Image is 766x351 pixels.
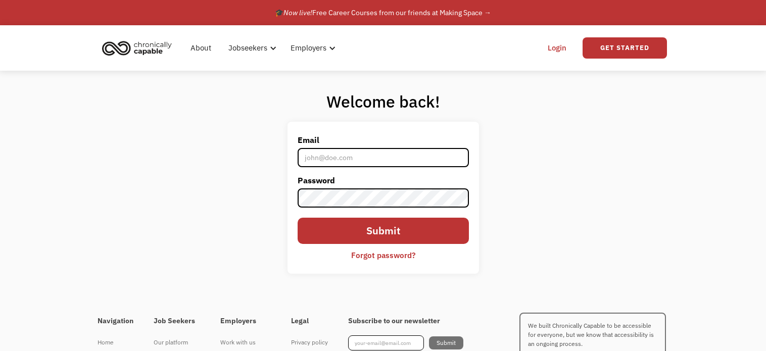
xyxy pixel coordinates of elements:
[298,172,469,188] label: Password
[298,132,469,264] form: Email Form 2
[98,335,133,349] a: Home
[98,317,133,326] h4: Navigation
[348,317,463,326] h4: Subscribe to our newsletter
[291,317,328,326] h4: Legal
[99,37,179,59] a: home
[344,246,423,264] a: Forgot password?
[291,335,328,349] a: Privacy policy
[351,249,415,261] div: Forgot password?
[298,218,469,244] input: Submit
[220,336,271,348] div: Work with us
[298,148,469,167] input: john@doe.com
[222,32,279,64] div: Jobseekers
[583,37,667,59] a: Get Started
[288,91,479,112] h1: Welcome back!
[542,32,572,64] a: Login
[228,42,267,54] div: Jobseekers
[348,335,463,350] form: Footer Newsletter
[220,317,271,326] h4: Employers
[154,317,200,326] h4: Job Seekers
[283,8,312,17] em: Now live!
[298,132,469,148] label: Email
[291,336,328,348] div: Privacy policy
[291,42,326,54] div: Employers
[275,7,491,19] div: 🎓 Free Career Courses from our friends at Making Space →
[429,336,463,349] input: Submit
[154,336,200,348] div: Our platform
[98,336,133,348] div: Home
[184,32,217,64] a: About
[99,37,175,59] img: Chronically Capable logo
[154,335,200,349] a: Our platform
[348,335,424,350] input: your-email@email.com
[284,32,339,64] div: Employers
[220,335,271,349] a: Work with us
